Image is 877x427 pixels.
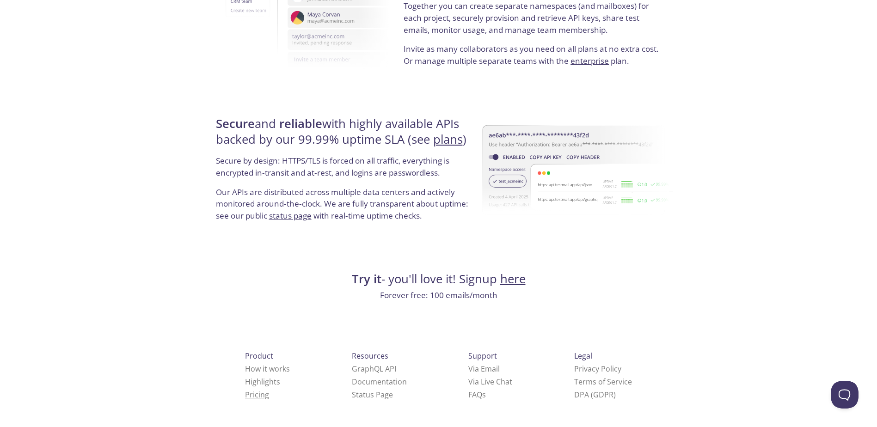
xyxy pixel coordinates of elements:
[468,377,512,387] a: Via Live Chat
[500,271,526,287] a: here
[352,271,381,287] strong: Try it
[468,390,486,400] a: FAQ
[574,377,632,387] a: Terms of Service
[574,351,592,361] span: Legal
[216,155,473,186] p: Secure by design: HTTPS/TLS is forced on all traffic, everything is encrypted in-transit and at-r...
[574,390,616,400] a: DPA (GDPR)
[245,364,290,374] a: How it works
[574,364,621,374] a: Privacy Policy
[404,43,661,67] p: Invite as many collaborators as you need on all plans at no extra cost. Or manage multiple separa...
[468,364,500,374] a: Via Email
[352,377,407,387] a: Documentation
[831,381,859,409] iframe: Help Scout Beacon - Open
[216,186,473,229] p: Our APIs are distributed across multiple data centers and actively monitored around-the-clock. We...
[352,351,388,361] span: Resources
[279,116,322,132] strong: reliable
[245,390,269,400] a: Pricing
[482,96,673,244] img: uptime
[269,210,312,221] a: status page
[352,364,396,374] a: GraphQL API
[213,289,664,301] p: Forever free: 100 emails/month
[482,390,486,400] span: s
[213,271,664,287] h4: - you'll love it! Signup
[245,351,273,361] span: Product
[433,131,463,147] a: plans
[468,351,497,361] span: Support
[245,377,280,387] a: Highlights
[570,55,609,66] a: enterprise
[216,116,255,132] strong: Secure
[352,390,393,400] a: Status Page
[216,116,473,155] h4: and with highly available APIs backed by our 99.99% uptime SLA (see )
